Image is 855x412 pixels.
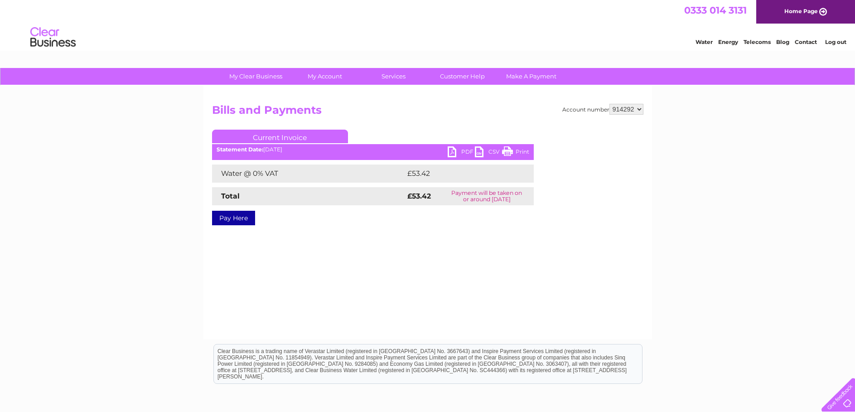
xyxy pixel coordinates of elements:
[795,39,817,45] a: Contact
[356,68,431,85] a: Services
[440,187,534,205] td: Payment will be taken on or around [DATE]
[217,146,263,153] b: Statement Date:
[407,192,431,200] strong: £53.42
[218,68,293,85] a: My Clear Business
[212,104,643,121] h2: Bills and Payments
[212,146,534,153] div: [DATE]
[405,165,515,183] td: £53.42
[718,39,738,45] a: Energy
[212,211,255,225] a: Pay Here
[502,146,529,160] a: Print
[494,68,569,85] a: Make A Payment
[684,5,747,16] a: 0333 014 3131
[214,5,642,44] div: Clear Business is a trading name of Verastar Limited (registered in [GEOGRAPHIC_DATA] No. 3667643...
[825,39,846,45] a: Log out
[212,130,348,143] a: Current Invoice
[221,192,240,200] strong: Total
[562,104,643,115] div: Account number
[776,39,789,45] a: Blog
[212,165,405,183] td: Water @ 0% VAT
[475,146,502,160] a: CSV
[696,39,713,45] a: Water
[744,39,771,45] a: Telecoms
[287,68,362,85] a: My Account
[425,68,500,85] a: Customer Help
[30,24,76,51] img: logo.png
[448,146,475,160] a: PDF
